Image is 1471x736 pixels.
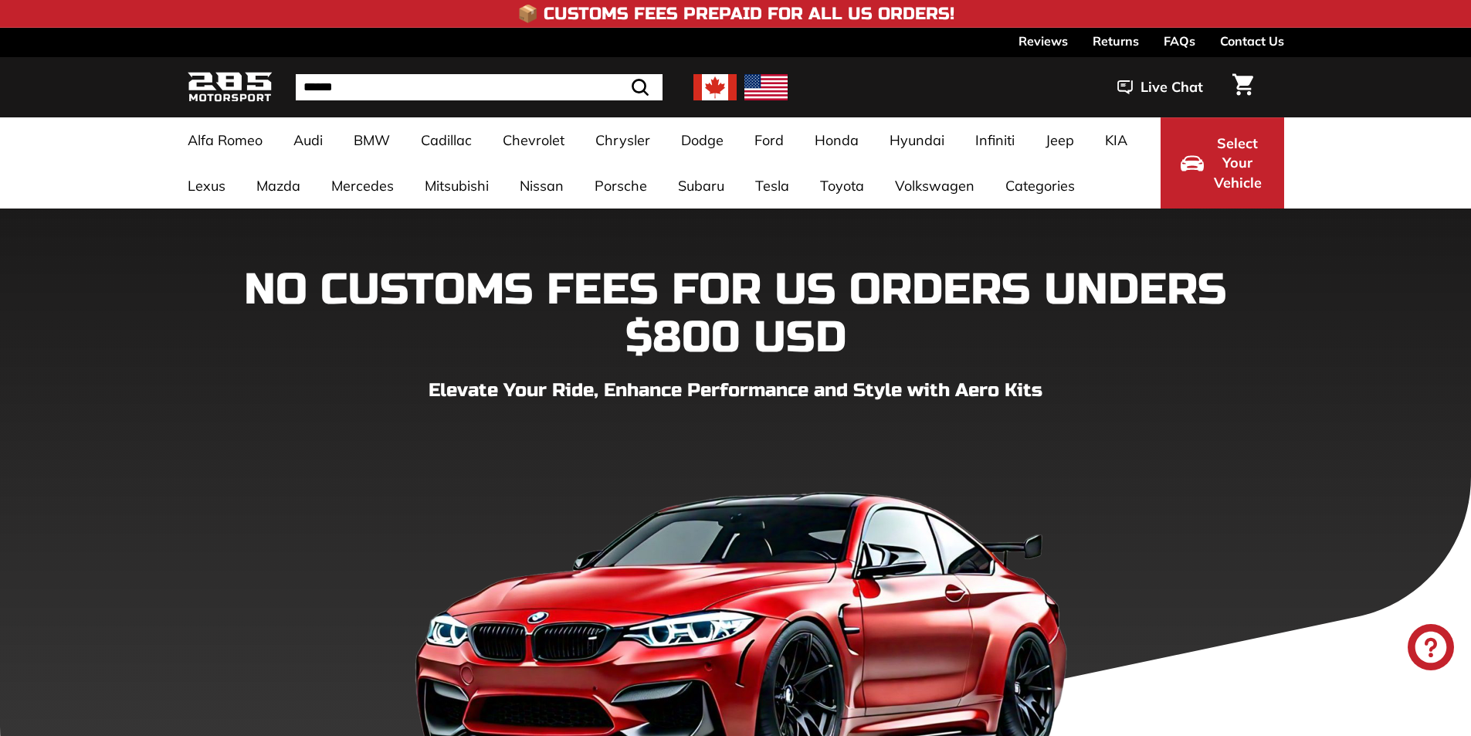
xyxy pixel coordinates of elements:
a: Toyota [805,163,880,209]
button: Select Your Vehicle [1161,117,1284,209]
a: Chrysler [580,117,666,163]
a: Categories [990,163,1090,209]
a: Jeep [1030,117,1090,163]
img: Logo_285_Motorsport_areodynamics_components [188,70,273,106]
a: Ford [739,117,799,163]
a: Mercedes [316,163,409,209]
span: Live Chat [1141,77,1203,97]
a: FAQs [1164,28,1195,54]
h4: 📦 Customs Fees Prepaid for All US Orders! [517,5,954,23]
a: Contact Us [1220,28,1284,54]
a: Alfa Romeo [172,117,278,163]
a: Tesla [740,163,805,209]
a: Porsche [579,163,663,209]
a: Mitsubishi [409,163,504,209]
a: Honda [799,117,874,163]
h1: NO CUSTOMS FEES FOR US ORDERS UNDERS $800 USD [188,266,1284,361]
span: Select Your Vehicle [1212,134,1264,193]
a: Infiniti [960,117,1030,163]
a: Mazda [241,163,316,209]
input: Search [296,74,663,100]
p: Elevate Your Ride, Enhance Performance and Style with Aero Kits [188,377,1284,405]
a: Nissan [504,163,579,209]
a: Cart [1223,61,1263,114]
a: Cadillac [405,117,487,163]
a: Chevrolet [487,117,580,163]
inbox-online-store-chat: Shopify online store chat [1403,624,1459,674]
a: Hyundai [874,117,960,163]
a: Reviews [1019,28,1068,54]
a: KIA [1090,117,1143,163]
a: Volkswagen [880,163,990,209]
a: Returns [1093,28,1139,54]
a: Subaru [663,163,740,209]
a: Lexus [172,163,241,209]
button: Live Chat [1097,68,1223,107]
a: Audi [278,117,338,163]
a: BMW [338,117,405,163]
a: Dodge [666,117,739,163]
